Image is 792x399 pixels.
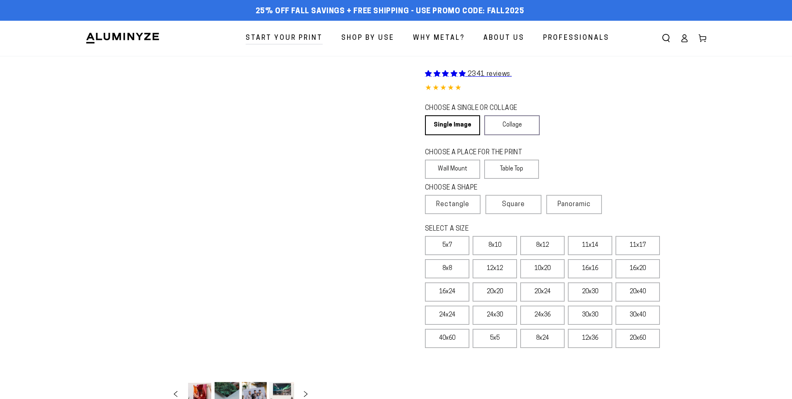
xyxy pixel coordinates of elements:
[616,329,660,348] label: 20x60
[473,282,517,302] label: 20x20
[558,199,591,209] span: Panoramic
[473,306,517,325] label: 24x30
[425,282,469,302] label: 16x24
[616,282,660,302] label: 20x40
[568,259,612,278] label: 16x16
[425,148,531,158] legend: CHOOSE A PLACE FOR THE PRINT
[520,259,565,278] label: 10x20
[520,236,565,255] label: 8x12
[246,32,323,44] span: Start Your Print
[407,27,471,49] a: Why Metal?
[425,183,533,193] legend: CHOOSE A SHAPE
[568,306,612,325] label: 30x30
[657,29,675,47] summary: Search our site
[537,27,616,49] a: Professionals
[473,259,517,278] label: 12x12
[568,236,612,255] label: 11x14
[484,160,539,179] label: Table Top
[425,160,480,179] label: Wall Mount
[85,32,160,44] img: Aluminyze
[425,104,532,113] legend: CHOOSE A SINGLE OR COLLAGE
[335,27,401,49] a: Shop By Use
[520,282,565,302] label: 20x24
[616,236,660,255] label: 11x17
[484,115,539,135] a: Collage
[425,71,512,78] a: 2341 reviews.
[616,306,660,325] label: 30x40
[425,224,591,234] legend: SELECT A SIZE
[425,236,469,255] label: 5x7
[341,32,394,44] span: Shop By Use
[425,83,707,95] div: 4.84 out of 5.0 stars
[413,32,465,44] span: Why Metal?
[543,32,609,44] span: Professionals
[520,329,565,348] label: 8x24
[256,7,524,16] span: 25% off FALL Savings + Free Shipping - Use Promo Code: FALL2025
[502,199,525,209] span: Square
[436,199,469,209] span: Rectangle
[425,115,480,135] a: Single Image
[473,236,517,255] label: 8x10
[477,27,531,49] a: About Us
[616,259,660,278] label: 16x20
[568,282,612,302] label: 20x30
[425,259,469,278] label: 8x8
[425,329,469,348] label: 40x60
[239,27,329,49] a: Start Your Print
[483,32,524,44] span: About Us
[520,306,565,325] label: 24x36
[568,329,612,348] label: 12x36
[473,329,517,348] label: 5x5
[425,306,469,325] label: 24x24
[468,71,512,78] span: 2341 reviews.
